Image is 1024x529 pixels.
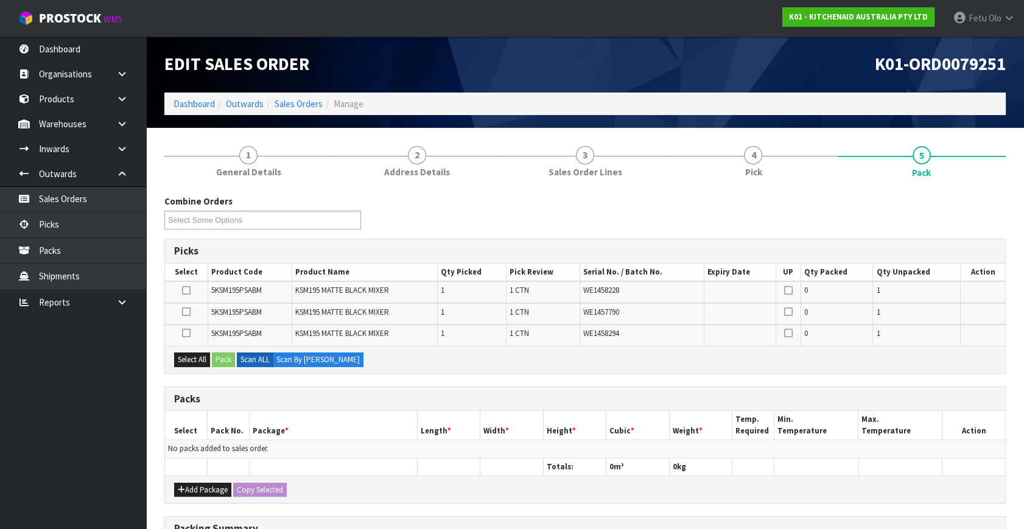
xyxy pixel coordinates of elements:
[583,285,619,295] span: WE1458228
[211,328,262,338] span: 5KSM195PSABM
[804,307,808,317] span: 0
[942,411,1006,440] th: Action
[876,328,880,338] span: 1
[216,166,281,178] span: General Details
[507,264,580,281] th: Pick Review
[782,7,935,27] a: K01 - KITCHENAID AUSTRALIA PTY LTD
[804,285,808,295] span: 0
[480,411,544,440] th: Width
[913,146,931,164] span: 5
[292,264,437,281] th: Product Name
[208,264,292,281] th: Product Code
[969,12,987,24] span: Fetu
[103,13,122,25] small: WMS
[165,440,1005,458] td: No packs added to sales order.
[441,307,444,317] span: 1
[226,98,264,110] a: Outwards
[249,411,417,440] th: Package
[669,458,732,475] th: kg
[207,411,249,440] th: Pack No.
[776,264,801,281] th: UP
[583,328,619,338] span: WE1458294
[174,245,996,257] h3: Picks
[165,264,208,281] th: Select
[576,146,594,164] span: 3
[295,285,389,295] span: KSM195 MATTE BLACK MIXER
[580,264,704,281] th: Serial No. / Batch No.
[417,411,480,440] th: Length
[744,146,762,164] span: 4
[801,264,873,281] th: Qty Packed
[609,461,614,472] span: 0
[669,411,732,440] th: Weight
[606,458,670,475] th: m³
[174,393,996,405] h3: Packs
[876,307,880,317] span: 1
[295,307,389,317] span: KSM195 MATTE BLACK MIXER
[174,98,215,110] a: Dashboard
[239,146,258,164] span: 1
[804,328,808,338] span: 0
[384,166,450,178] span: Address Details
[873,264,961,281] th: Qty Unpacked
[174,483,231,497] button: Add Package
[212,352,235,367] button: Pack
[858,411,942,440] th: Max. Temperature
[441,328,444,338] span: 1
[774,411,858,440] th: Min. Temperature
[510,285,529,295] span: 1 CTN
[673,461,677,472] span: 0
[989,12,1001,24] span: Olo
[510,307,529,317] span: 1 CTN
[275,98,323,110] a: Sales Orders
[583,307,619,317] span: WE1457790
[961,264,1005,281] th: Action
[237,352,273,367] label: Scan ALL
[164,195,233,208] label: Combine Orders
[789,12,928,22] strong: K01 - KITCHENAID AUSTRALIA PTY LTD
[876,285,880,295] span: 1
[211,307,262,317] span: 5KSM195PSABM
[334,98,363,110] span: Manage
[543,458,606,475] th: Totals:
[438,264,507,281] th: Qty Picked
[408,146,426,164] span: 2
[39,10,101,26] span: ProStock
[543,411,606,440] th: Height
[233,483,287,497] button: Copy Selected
[164,53,309,75] span: Edit Sales Order
[875,53,1006,75] span: K01-ORD0079251
[704,264,776,281] th: Expiry Date
[510,328,529,338] span: 1 CTN
[273,352,363,367] label: Scan By [PERSON_NAME]
[295,328,389,338] span: KSM195 MATTE BLACK MIXER
[174,352,210,367] button: Select All
[18,10,33,26] img: cube-alt.png
[211,285,262,295] span: 5KSM195PSABM
[441,285,444,295] span: 1
[606,411,670,440] th: Cubic
[549,166,622,178] span: Sales Order Lines
[732,411,774,440] th: Temp. Required
[912,166,931,179] span: Pack
[745,166,762,178] span: Pick
[165,411,207,440] th: Select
